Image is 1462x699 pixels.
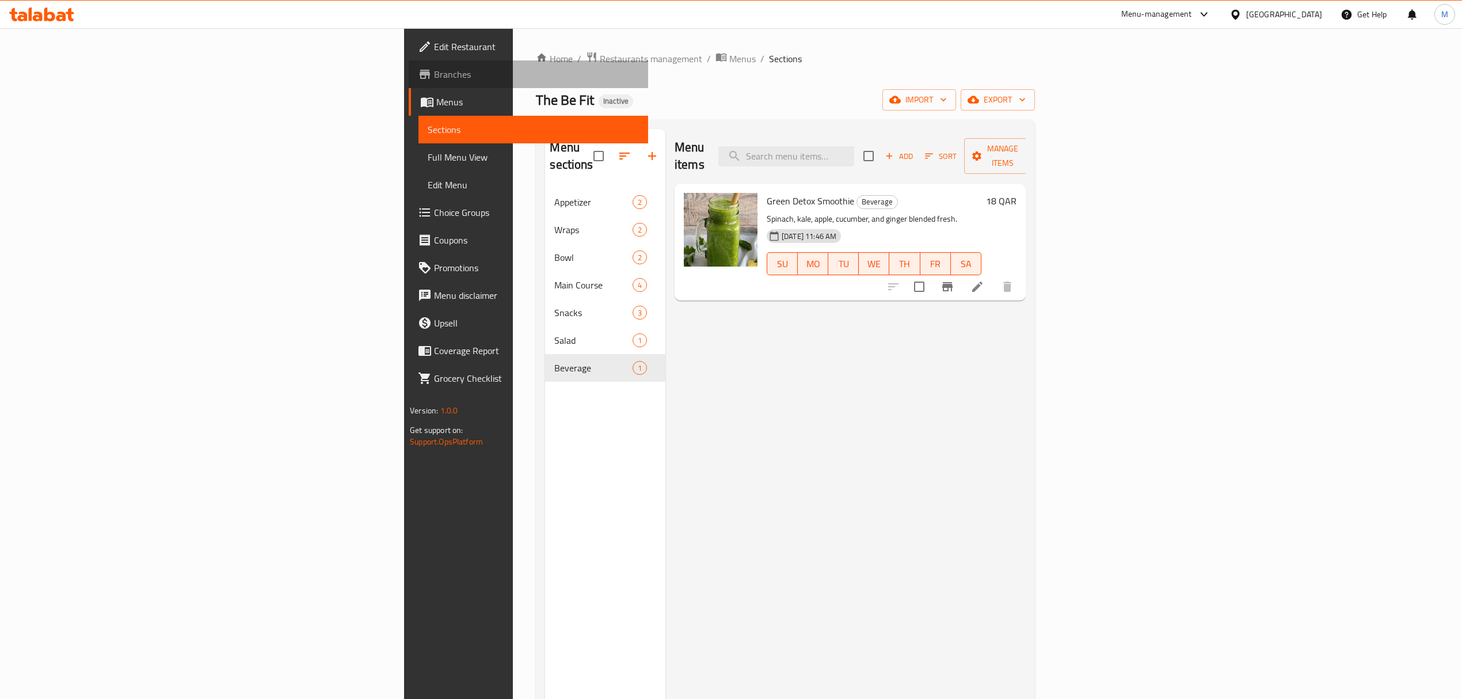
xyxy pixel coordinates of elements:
[410,423,463,438] span: Get support on:
[729,52,756,66] span: Menus
[633,197,646,208] span: 2
[917,147,964,165] span: Sort items
[718,146,854,166] input: search
[828,252,859,275] button: TU
[951,252,981,275] button: SA
[707,52,711,66] li: /
[973,142,1032,170] span: Manage items
[409,33,648,60] a: Edit Restaurant
[545,326,665,354] div: Salad1
[856,195,898,209] div: Beverage
[881,147,917,165] span: Add item
[436,95,639,109] span: Menus
[633,278,647,292] div: items
[889,252,920,275] button: TH
[545,184,665,386] nav: Menu sections
[545,244,665,271] div: Bowl2
[798,252,828,275] button: MO
[409,226,648,254] a: Coupons
[881,147,917,165] button: Add
[434,371,639,385] span: Grocery Checklist
[410,403,438,418] span: Version:
[434,316,639,330] span: Upsell
[863,256,885,272] span: WE
[767,252,798,275] button: SU
[434,67,639,81] span: Branches
[777,231,841,242] span: [DATE] 11:46 AM
[434,261,639,275] span: Promotions
[769,52,802,66] span: Sections
[802,256,824,272] span: MO
[409,199,648,226] a: Choice Groups
[857,195,897,208] span: Beverage
[1441,8,1448,21] span: M
[410,434,483,449] a: Support.OpsPlatform
[993,273,1021,301] button: delete
[633,335,646,346] span: 1
[925,150,957,163] span: Sort
[545,216,665,244] div: Wraps2
[907,275,931,299] span: Select to update
[884,150,915,163] span: Add
[409,60,648,88] a: Branches
[428,150,639,164] span: Full Menu View
[545,354,665,382] div: Beverage1
[554,195,632,209] span: Appetizer
[970,280,984,294] a: Edit menu item
[536,51,1034,66] nav: breadcrumb
[600,52,702,66] span: Restaurants management
[882,89,956,111] button: import
[428,178,639,192] span: Edit Menu
[434,40,639,54] span: Edit Restaurant
[856,144,881,168] span: Select section
[772,256,793,272] span: SU
[418,143,648,171] a: Full Menu View
[760,52,764,66] li: /
[986,193,1016,209] h6: 18 QAR
[715,51,756,66] a: Menus
[633,252,646,263] span: 2
[633,333,647,347] div: items
[554,250,632,264] span: Bowl
[545,271,665,299] div: Main Course4
[892,93,947,107] span: import
[925,256,946,272] span: FR
[934,273,961,301] button: Branch-specific-item
[767,192,854,210] span: Green Detox Smoothie
[633,280,646,291] span: 4
[955,256,977,272] span: SA
[434,206,639,219] span: Choice Groups
[922,147,960,165] button: Sort
[920,252,951,275] button: FR
[633,361,647,375] div: items
[554,223,632,237] span: Wraps
[611,142,638,170] span: Sort sections
[638,142,666,170] button: Add section
[409,254,648,282] a: Promotions
[428,123,639,136] span: Sections
[633,363,646,374] span: 1
[633,307,646,318] span: 3
[554,278,632,292] span: Main Course
[418,171,648,199] a: Edit Menu
[684,193,757,267] img: Green Detox Smoothie
[633,223,647,237] div: items
[554,306,632,320] div: Snacks
[961,89,1035,111] button: export
[440,403,458,418] span: 1.0.0
[554,333,632,347] span: Salad
[409,309,648,337] a: Upsell
[409,337,648,364] a: Coverage Report
[633,195,647,209] div: items
[970,93,1026,107] span: export
[1246,8,1322,21] div: [GEOGRAPHIC_DATA]
[767,212,981,226] p: Spinach, kale, apple, cucumber, and ginger blended fresh.
[409,282,648,309] a: Menu disclaimer
[409,88,648,116] a: Menus
[434,233,639,247] span: Coupons
[434,288,639,302] span: Menu disclaimer
[1121,7,1192,21] div: Menu-management
[633,306,647,320] div: items
[833,256,854,272] span: TU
